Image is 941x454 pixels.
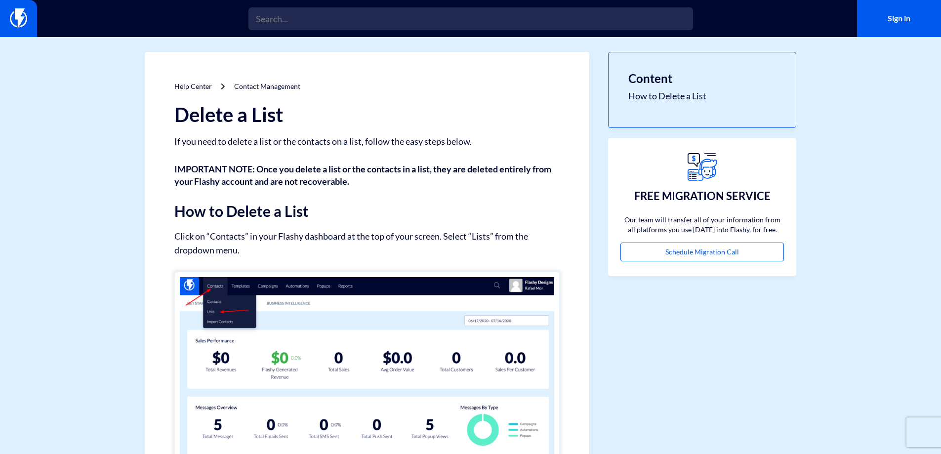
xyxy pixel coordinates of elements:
h3: Content [628,72,776,85]
h1: Delete a List [174,104,560,125]
input: Search... [248,7,693,30]
a: How to Delete a List [628,90,776,103]
h3: FREE MIGRATION SERVICE [634,190,771,202]
strong: IMPORTANT NOTE: Once you delete a list or the contacts in a list, they are deleted entirely from ... [174,164,551,187]
p: Click on “Contacts” in your Flashy dashboard at the top of your screen. Select “Lists” from the d... [174,229,560,257]
h2: How to Delete a List [174,203,560,219]
a: Help Center [174,82,212,90]
p: If you need to delete a list or the contacts on a list, follow the easy steps below. [174,135,560,148]
a: Contact Management [234,82,300,90]
p: Our team will transfer all of your information from all platforms you use [DATE] into Flashy, for... [620,215,784,235]
a: Schedule Migration Call [620,243,784,261]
